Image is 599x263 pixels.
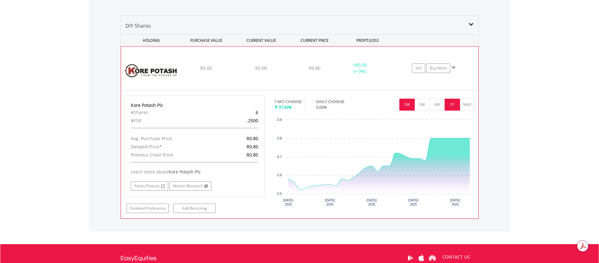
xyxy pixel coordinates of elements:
button: 6M [430,99,445,111]
div: Previous Close Price [126,151,217,159]
div: DAILY CHANGE [316,99,366,105]
text: 0.9 [277,118,282,122]
text: 0.8 [277,137,282,140]
span: R0.00 [355,62,367,68]
text: 0.7 [277,155,282,159]
div: #Shares [126,108,217,117]
a: Dividend Preference [126,204,169,213]
div: .2500 [217,117,263,125]
div: Avg. Purchase Price [126,134,217,143]
span: R0.80 [247,135,258,141]
span: R5.00 [200,65,212,71]
span: Kore Potash Plc [169,169,201,175]
div: + (+ 0%) [336,62,383,74]
div: #FSR [126,117,217,125]
a: Buy More [426,63,450,73]
a: Market Research [169,181,211,191]
div: 1 MO CHANGE [274,99,302,105]
span: R0.80 [247,152,258,158]
span: 0.00% [316,104,327,110]
div: Chart. Highcharts interactive chart. [274,117,475,211]
span: DIY Shares [125,22,151,29]
text: 0.5 [277,192,282,195]
div: PURCHASE VALUE [180,35,233,46]
a: Yahoo Finance [131,181,168,191]
span: R0.80 [309,65,320,71]
a: Sell [412,63,425,73]
img: EQU.ZA.KP2.png [124,54,178,88]
div: Kore Potash Plc [131,102,258,108]
text: [DATE] 2025 [283,199,293,206]
div: Learn more about [131,169,258,175]
div: CURRENT PRICE [289,35,339,46]
button: MAX [460,99,475,111]
text: 0.6 [277,173,282,177]
div: CURRENT VALUE [235,35,288,46]
button: 1M [399,99,415,111]
text: [DATE] 2025 [450,199,460,206]
div: Delayed Price* [126,143,217,151]
div: HOLDING [121,35,178,46]
span: R0.80 [247,144,258,150]
button: 1Y [445,99,460,111]
span: 37.93% [279,104,292,110]
text: [DATE] 2025 [325,199,335,206]
span: R5.00 [255,65,267,71]
button: 3M [414,99,430,111]
text: [DATE] 2025 [367,199,377,206]
text: [DATE] 2025 [408,199,419,206]
div: PROFIT/LOSS [341,35,395,46]
svg: Interactive chart [274,117,475,211]
div: 6 [217,108,263,117]
a: Add Recurring [173,204,216,213]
